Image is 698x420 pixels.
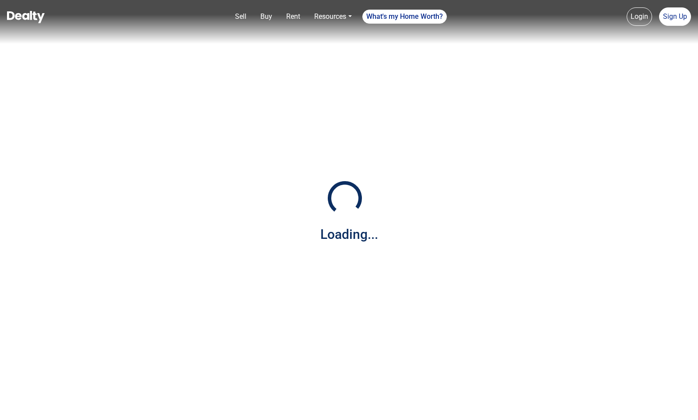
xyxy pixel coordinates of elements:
[659,7,691,26] a: Sign Up
[320,224,378,244] div: Loading...
[627,7,652,26] a: Login
[311,8,355,25] a: Resources
[362,10,447,24] a: What's my Home Worth?
[323,176,367,220] img: Loading
[257,8,276,25] a: Buy
[4,394,31,420] iframe: BigID CMP Widget
[283,8,304,25] a: Rent
[231,8,250,25] a: Sell
[7,11,45,23] img: Dealty - Buy, Sell & Rent Homes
